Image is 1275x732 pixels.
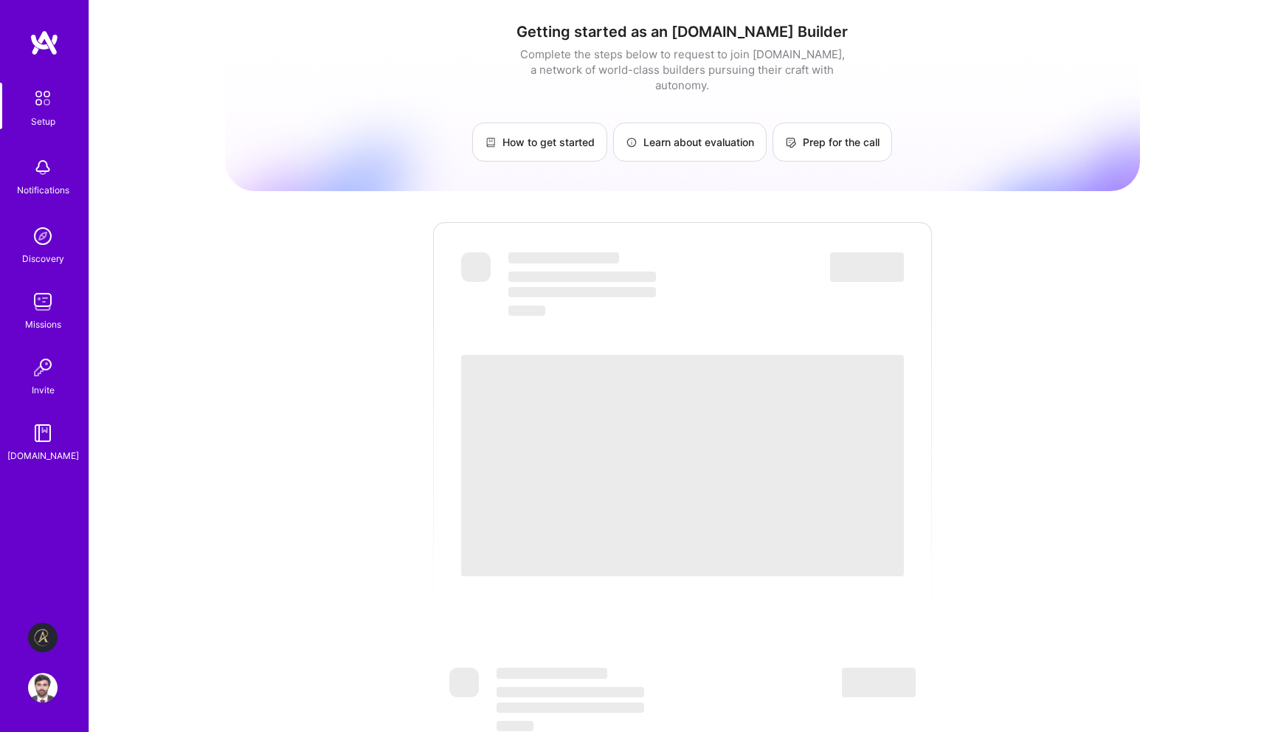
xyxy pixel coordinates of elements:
span: ‌ [497,687,644,697]
span: ‌ [508,252,619,263]
a: Learn about evaluation [613,122,767,162]
a: Prep for the call [773,122,892,162]
span: ‌ [508,305,545,316]
span: ‌ [842,668,916,697]
a: User Avatar [24,673,61,702]
div: Complete the steps below to request to join [DOMAIN_NAME], a network of world-class builders purs... [516,46,849,93]
img: Learn about evaluation [626,137,637,148]
img: Invite [28,353,58,382]
div: Invite [32,382,55,398]
img: User Avatar [28,673,58,702]
span: ‌ [497,702,644,713]
div: [DOMAIN_NAME] [7,448,79,463]
img: guide book [28,418,58,448]
img: setup [27,83,58,114]
span: ‌ [508,272,656,282]
img: How to get started [485,137,497,148]
img: discovery [28,221,58,251]
span: ‌ [461,252,491,282]
span: ‌ [508,287,656,297]
img: Prep for the call [785,137,797,148]
h1: Getting started as an [DOMAIN_NAME] Builder [225,23,1140,41]
div: Missions [25,317,61,332]
a: How to get started [472,122,607,162]
span: ‌ [497,668,607,679]
img: logo [30,30,59,56]
span: ‌ [449,668,479,697]
img: bell [28,153,58,182]
div: Discovery [22,251,64,266]
span: ‌ [461,355,904,576]
img: Aldea: Transforming Behavior Change Through AI-Driven Coaching [28,623,58,652]
img: teamwork [28,287,58,317]
span: ‌ [830,252,904,282]
div: Setup [31,114,55,129]
div: Notifications [17,182,69,198]
a: Aldea: Transforming Behavior Change Through AI-Driven Coaching [24,623,61,652]
span: ‌ [497,721,533,731]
